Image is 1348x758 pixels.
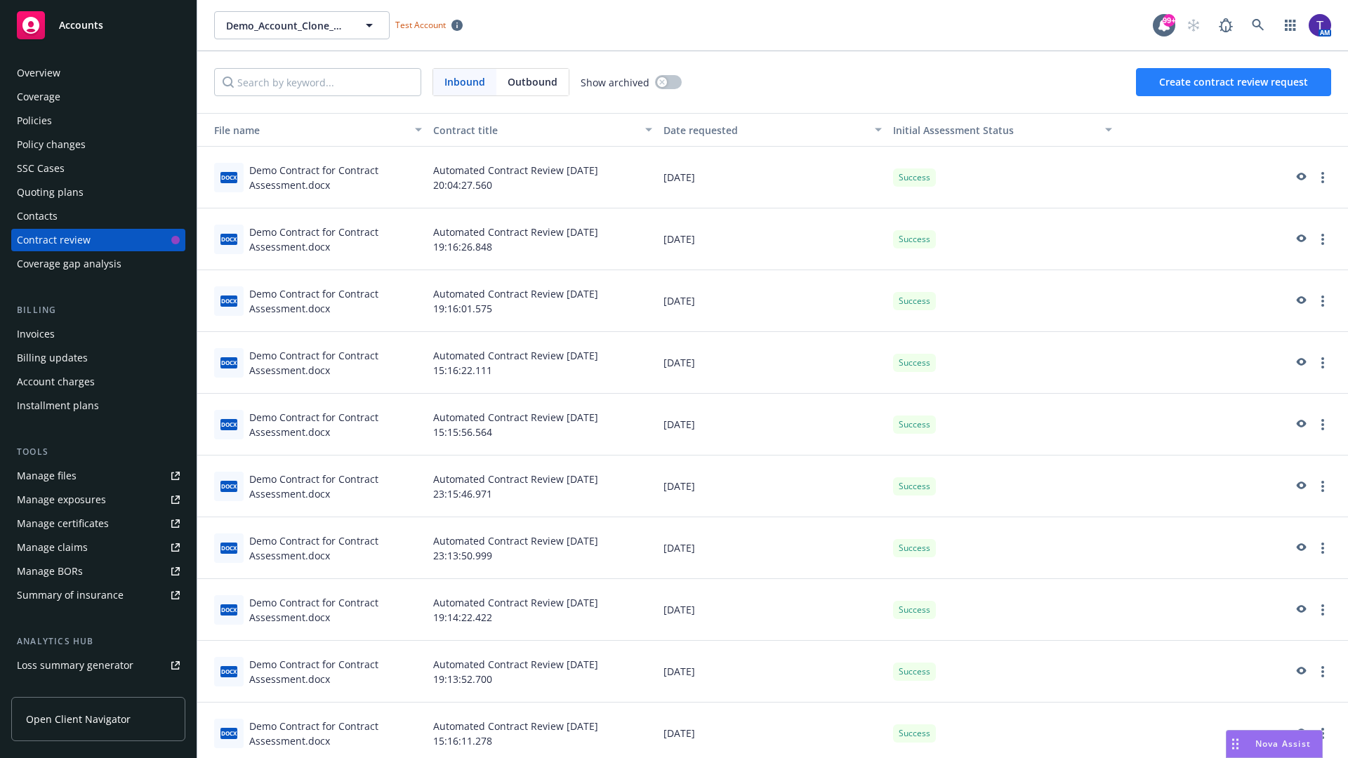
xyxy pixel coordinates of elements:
[17,536,88,559] div: Manage claims
[203,123,407,138] div: Toggle SortBy
[893,124,1014,137] span: Initial Assessment Status
[249,410,422,439] div: Demo Contract for Contract Assessment.docx
[1136,68,1331,96] button: Create contract review request
[1255,738,1311,750] span: Nova Assist
[428,147,658,208] div: Automated Contract Review [DATE] 20:04:27.560
[899,604,930,616] span: Success
[17,488,106,511] div: Manage exposures
[220,419,237,430] span: docx
[249,163,422,192] div: Demo Contract for Contract Assessment.docx
[658,270,888,332] div: [DATE]
[11,654,185,677] a: Loss summary generator
[17,654,133,677] div: Loss summary generator
[226,18,348,33] span: Demo_Account_Clone_QA_CR_Tests_Demo
[17,229,91,251] div: Contract review
[390,18,468,32] span: Test Account
[1314,231,1331,248] a: more
[220,172,237,182] span: docx
[11,634,185,649] div: Analytics hub
[899,233,930,246] span: Success
[11,303,185,317] div: Billing
[17,371,95,393] div: Account charges
[433,123,637,138] div: Contract title
[395,19,446,31] span: Test Account
[220,604,237,615] span: docx
[17,181,84,204] div: Quoting plans
[17,323,55,345] div: Invoices
[1212,11,1240,39] a: Report a Bug
[11,394,185,417] a: Installment plans
[428,332,658,394] div: Automated Contract Review [DATE] 15:16:22.111
[444,74,485,89] span: Inbound
[1292,601,1309,618] a: preview
[1292,293,1309,310] a: preview
[1292,169,1309,186] a: preview
[249,595,422,625] div: Demo Contract for Contract Assessment.docx
[893,123,1097,138] div: Toggle SortBy
[1244,11,1272,39] a: Search
[249,348,422,378] div: Demo Contract for Contract Assessment.docx
[220,481,237,491] span: docx
[1314,663,1331,680] a: more
[11,584,185,606] a: Summary of insurance
[11,323,185,345] a: Invoices
[220,357,237,368] span: docx
[508,74,557,89] span: Outbound
[899,295,930,307] span: Success
[658,456,888,517] div: [DATE]
[11,6,185,45] a: Accounts
[428,208,658,270] div: Automated Contract Review [DATE] 19:16:26.848
[214,68,421,96] input: Search by keyword...
[17,157,65,180] div: SSC Cases
[17,512,109,535] div: Manage certificates
[1314,478,1331,495] a: more
[11,157,185,180] a: SSC Cases
[658,641,888,703] div: [DATE]
[203,123,407,138] div: File name
[11,465,185,487] a: Manage files
[17,133,86,156] div: Policy changes
[1292,416,1309,433] a: preview
[17,62,60,84] div: Overview
[899,171,930,184] span: Success
[1292,231,1309,248] a: preview
[17,560,83,583] div: Manage BORs
[220,543,237,553] span: docx
[11,512,185,535] a: Manage certificates
[1292,663,1309,680] a: preview
[428,579,658,641] div: Automated Contract Review [DATE] 19:14:22.422
[581,75,649,90] span: Show archived
[11,133,185,156] a: Policy changes
[1292,478,1309,495] a: preview
[658,113,888,147] button: Date requested
[214,11,390,39] button: Demo_Account_Clone_QA_CR_Tests_Demo
[11,109,185,132] a: Policies
[11,560,185,583] a: Manage BORs
[1314,540,1331,557] a: more
[17,86,60,108] div: Coverage
[17,584,124,606] div: Summary of insurance
[1314,293,1331,310] a: more
[658,208,888,270] div: [DATE]
[899,357,930,369] span: Success
[11,536,185,559] a: Manage claims
[899,542,930,554] span: Success
[220,666,237,677] span: docx
[1179,11,1208,39] a: Start snowing
[249,719,422,748] div: Demo Contract for Contract Assessment.docx
[220,295,237,306] span: docx
[496,69,569,95] span: Outbound
[433,69,496,95] span: Inbound
[1309,14,1331,36] img: photo
[1292,725,1309,742] a: preview
[11,62,185,84] a: Overview
[663,123,867,138] div: Date requested
[1163,14,1175,27] div: 99+
[17,465,77,487] div: Manage files
[17,109,52,132] div: Policies
[428,270,658,332] div: Automated Contract Review [DATE] 19:16:01.575
[1314,169,1331,186] a: more
[59,20,103,31] span: Accounts
[11,229,185,251] a: Contract review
